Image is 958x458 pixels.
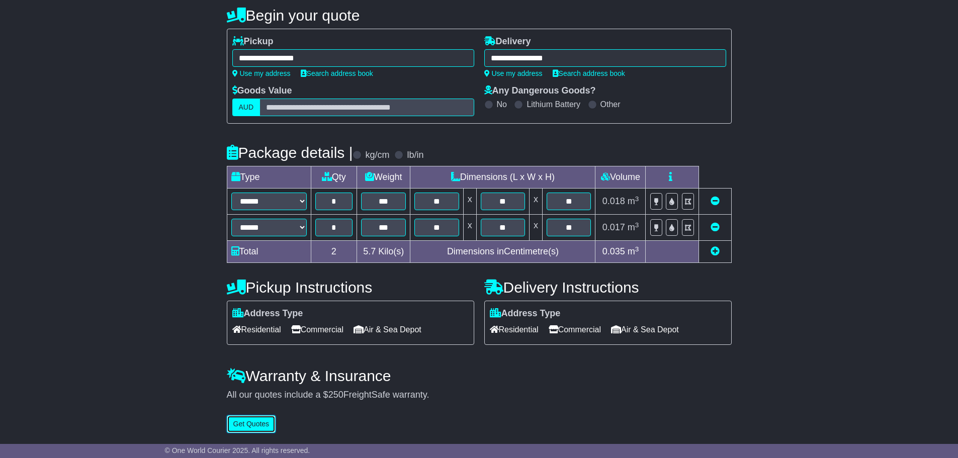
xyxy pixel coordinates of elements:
[635,245,639,253] sup: 3
[311,166,357,189] td: Qty
[530,189,543,215] td: x
[227,415,276,433] button: Get Quotes
[232,308,303,319] label: Address Type
[354,322,421,337] span: Air & Sea Depot
[227,390,732,401] div: All our quotes include a $ FreightSafe warranty.
[497,100,507,109] label: No
[530,215,543,241] td: x
[711,222,720,232] a: Remove this item
[628,246,639,256] span: m
[227,241,311,263] td: Total
[595,166,646,189] td: Volume
[232,69,291,77] a: Use my address
[484,36,531,47] label: Delivery
[628,222,639,232] span: m
[232,322,281,337] span: Residential
[357,241,410,263] td: Kilo(s)
[165,446,310,454] span: © One World Courier 2025. All rights reserved.
[484,279,732,296] h4: Delivery Instructions
[328,390,343,400] span: 250
[311,241,357,263] td: 2
[602,222,625,232] span: 0.017
[635,195,639,203] sup: 3
[635,221,639,229] sup: 3
[407,150,423,161] label: lb/in
[365,150,389,161] label: kg/cm
[553,69,625,77] a: Search address book
[484,69,543,77] a: Use my address
[484,85,596,97] label: Any Dangerous Goods?
[628,196,639,206] span: m
[463,215,476,241] td: x
[611,322,679,337] span: Air & Sea Depot
[363,246,376,256] span: 5.7
[227,279,474,296] h4: Pickup Instructions
[463,189,476,215] td: x
[410,166,595,189] td: Dimensions (L x W x H)
[301,69,373,77] a: Search address book
[232,36,274,47] label: Pickup
[357,166,410,189] td: Weight
[227,144,353,161] h4: Package details |
[232,85,292,97] label: Goods Value
[711,246,720,256] a: Add new item
[410,241,595,263] td: Dimensions in Centimetre(s)
[527,100,580,109] label: Lithium Battery
[490,308,561,319] label: Address Type
[291,322,343,337] span: Commercial
[227,368,732,384] h4: Warranty & Insurance
[232,99,260,116] label: AUD
[490,322,539,337] span: Residential
[227,7,732,24] h4: Begin your quote
[549,322,601,337] span: Commercial
[602,246,625,256] span: 0.035
[602,196,625,206] span: 0.018
[600,100,621,109] label: Other
[711,196,720,206] a: Remove this item
[227,166,311,189] td: Type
